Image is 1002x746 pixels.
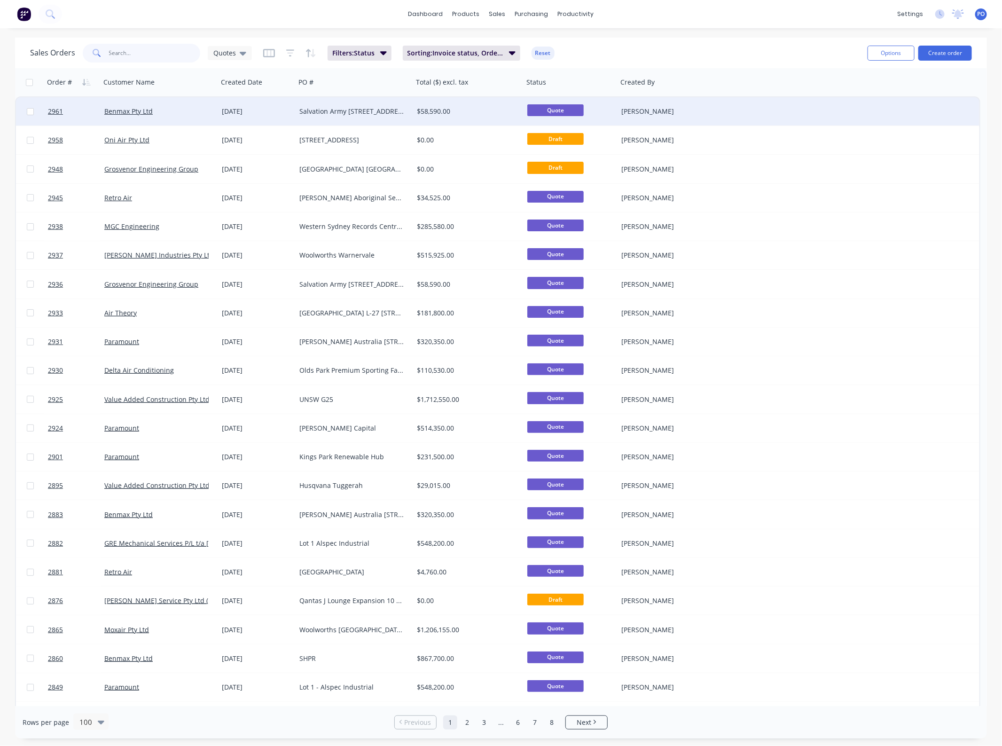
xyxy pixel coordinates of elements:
div: [PERSON_NAME] Australia [STREET_ADDRESS][PERSON_NAME] [299,510,404,519]
div: [DATE] [222,135,292,145]
div: [PERSON_NAME] [621,452,726,462]
input: Search... [109,44,201,63]
div: Kings Park Renewable Hub [299,452,404,462]
div: [DATE] [222,424,292,433]
div: [PERSON_NAME] [621,539,726,548]
div: [DATE] [222,481,292,490]
div: $181,800.00 [417,308,515,318]
button: Options [868,46,915,61]
a: MGC Engineering [104,222,159,231]
div: [PERSON_NAME] [621,193,726,203]
div: Status [526,78,546,87]
div: [PERSON_NAME] [621,481,726,490]
div: [PERSON_NAME] [621,280,726,289]
a: 2895 [48,471,104,500]
div: [DATE] [222,251,292,260]
div: [DATE] [222,510,292,519]
a: 2938 [48,212,104,241]
span: Quote [527,421,584,433]
a: 2849 [48,673,104,701]
span: Next [577,718,591,727]
span: 2930 [48,366,63,375]
div: Woolworths [GEOGRAPHIC_DATA] [STREET_ADDRESS] [299,625,404,635]
div: [PERSON_NAME] [621,625,726,635]
a: 2931 [48,328,104,356]
div: [GEOGRAPHIC_DATA] L-27 [STREET_ADDRESS] [299,308,404,318]
div: [DATE] [222,683,292,692]
div: $285,580.00 [417,222,515,231]
a: dashboard [404,7,448,21]
a: Grosvenor Engineering Group [104,280,198,289]
span: Rows per page [23,718,69,727]
div: [STREET_ADDRESS] [299,135,404,145]
span: Draft [527,162,584,173]
ul: Pagination [391,715,611,730]
span: Quote [527,507,584,519]
span: 2860 [48,654,63,663]
span: Quote [527,479,584,490]
a: Oni Air Pty Ltd [104,135,149,144]
span: PO [978,10,985,18]
div: $34,525.00 [417,193,515,203]
div: [PERSON_NAME] Australia [STREET_ADDRESS][PERSON_NAME] [299,337,404,346]
span: Quote [527,277,584,289]
a: 2925 [48,385,104,414]
div: [PERSON_NAME] Capital [299,424,404,433]
div: [DATE] [222,337,292,346]
a: Page 7 [528,715,542,730]
a: 2936 [48,270,104,298]
a: 2945 [48,184,104,212]
a: Moxair Pty Ltd [104,625,149,634]
a: Previous page [395,718,436,727]
div: [GEOGRAPHIC_DATA] [GEOGRAPHIC_DATA][MEDICAL_DATA] [299,165,404,174]
div: $4,760.00 [417,567,515,577]
a: Page 6 [511,715,525,730]
a: 2901 [48,443,104,471]
button: Sorting:Invoice status, Order # [403,46,520,61]
div: [PERSON_NAME] [621,165,726,174]
a: Benmax Pty Ltd [104,510,153,519]
img: Factory [17,7,31,21]
button: Reset [532,47,555,60]
span: 2882 [48,539,63,548]
span: Quote [527,392,584,404]
div: sales [485,7,510,21]
div: [DATE] [222,222,292,231]
span: 2901 [48,452,63,462]
a: 2882 [48,529,104,558]
a: 2860 [48,644,104,673]
span: Quote [527,306,584,318]
div: [DATE] [222,308,292,318]
div: UNSW G25 [299,395,404,404]
a: Grosvenor Engineering Group [104,165,198,173]
div: [PERSON_NAME] [621,654,726,663]
div: $29,015.00 [417,481,515,490]
a: Jump forward [494,715,508,730]
div: [PERSON_NAME] [621,683,726,692]
div: [PERSON_NAME] [621,308,726,318]
div: PO # [298,78,313,87]
div: [PERSON_NAME] [621,251,726,260]
div: Created Date [221,78,262,87]
span: Quote [527,536,584,548]
a: 2937 [48,241,104,269]
span: Sorting: Invoice status, Order # [407,48,503,58]
div: $1,206,155.00 [417,625,515,635]
div: [PERSON_NAME] [621,135,726,145]
a: Paramount [104,424,139,432]
a: Retro Air [104,567,132,576]
div: [DATE] [222,539,292,548]
div: Lot 1 - Alspec Industrial [299,683,404,692]
a: 2883 [48,501,104,529]
span: 2881 [48,567,63,577]
div: productivity [553,7,599,21]
div: Qantas J Lounge Expansion 10 Arrivals Court Mascot [GEOGRAPHIC_DATA] 2020 [299,596,404,605]
span: Quote [527,248,584,260]
span: 2883 [48,510,63,519]
div: [DATE] [222,625,292,635]
span: 2958 [48,135,63,145]
div: $320,350.00 [417,510,515,519]
div: $58,590.00 [417,107,515,116]
div: [DATE] [222,596,292,605]
a: Air Theory [104,308,137,317]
